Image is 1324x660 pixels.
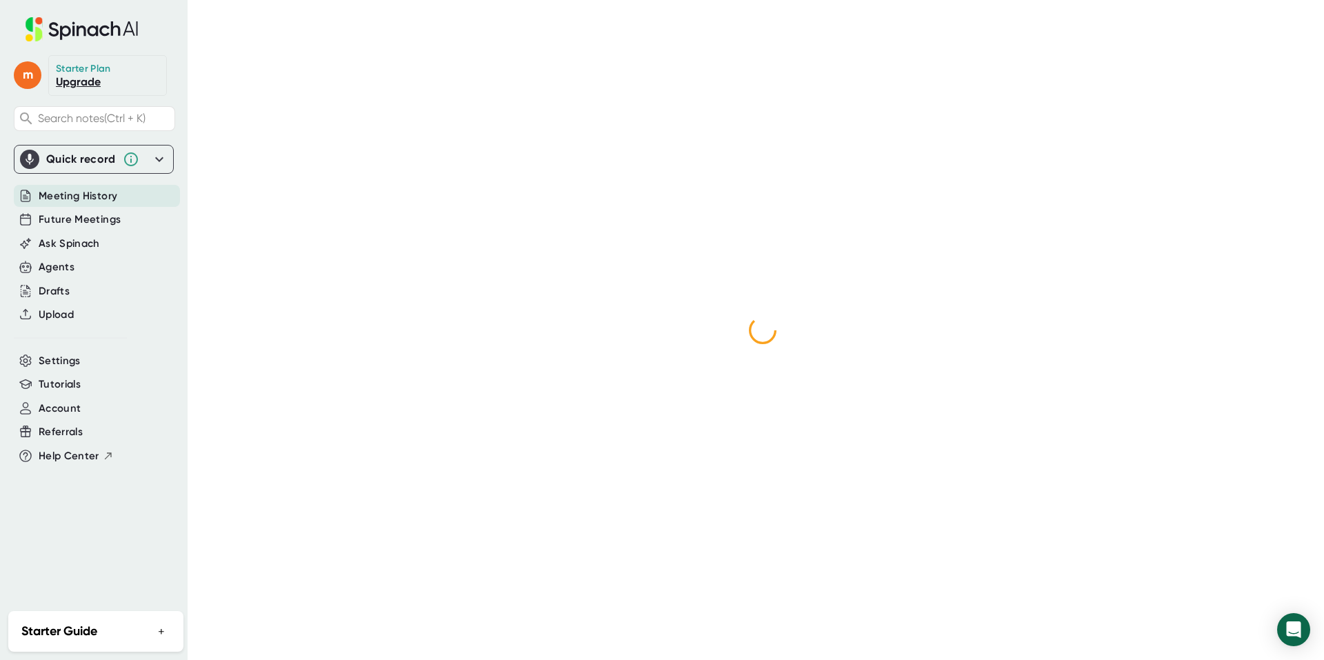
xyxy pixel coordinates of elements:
[14,61,41,89] span: m
[39,188,117,204] button: Meeting History
[1277,613,1310,646] div: Open Intercom Messenger
[21,622,97,641] h2: Starter Guide
[152,621,170,641] button: +
[39,424,83,440] button: Referrals
[39,259,74,275] button: Agents
[39,212,121,228] button: Future Meetings
[39,353,81,369] button: Settings
[39,401,81,417] button: Account
[46,152,116,166] div: Quick record
[39,448,114,464] button: Help Center
[56,63,111,75] div: Starter Plan
[20,146,168,173] div: Quick record
[56,75,101,88] a: Upgrade
[39,448,99,464] span: Help Center
[39,307,74,323] button: Upload
[39,377,81,392] button: Tutorials
[39,283,70,299] button: Drafts
[39,236,100,252] button: Ask Spinach
[38,112,146,125] span: Search notes (Ctrl + K)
